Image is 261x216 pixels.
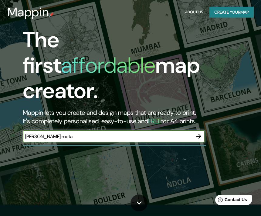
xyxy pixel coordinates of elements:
button: Create yourmap [209,7,254,18]
input: Choose your favourite place [23,133,193,140]
iframe: Help widget launcher [207,192,254,209]
h1: The first map creator. [23,27,232,108]
h1: affordable [61,51,155,79]
h5: FREE [148,117,161,125]
h2: Mappin lets you create and design maps that are ready to print. It's completely personalised, eas... [23,108,232,125]
h3: Mappin [7,5,49,19]
img: mappin-pin [49,12,54,17]
button: About Us [184,7,205,18]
